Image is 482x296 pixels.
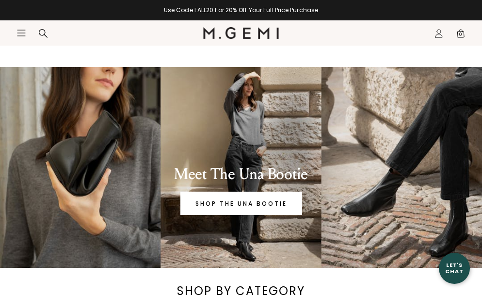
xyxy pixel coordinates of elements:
span: 0 [456,31,466,40]
img: M.Gemi [203,27,279,39]
a: Banner primary button [180,192,302,215]
div: Meet The Una Bootie [59,164,423,184]
button: Open site menu [16,28,26,38]
div: Let's Chat [439,262,470,274]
